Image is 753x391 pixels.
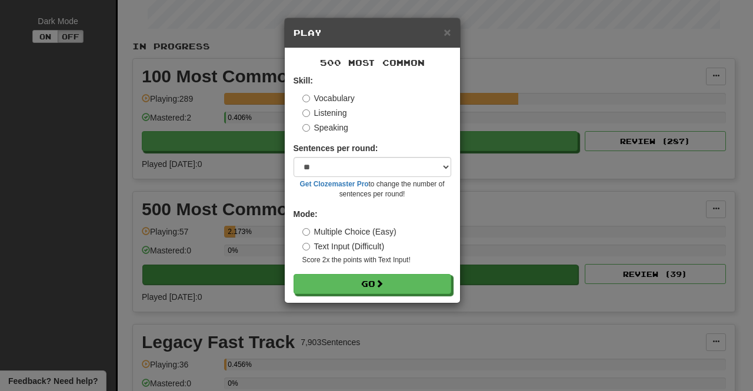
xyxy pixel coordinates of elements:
[294,274,451,294] button: Go
[302,109,310,117] input: Listening
[300,180,369,188] a: Get Clozemaster Pro
[302,240,385,252] label: Text Input (Difficult)
[302,122,348,133] label: Speaking
[444,26,451,38] button: Close
[302,243,310,250] input: Text Input (Difficult)
[302,226,397,238] label: Multiple Choice (Easy)
[302,255,451,265] small: Score 2x the points with Text Input !
[302,228,310,236] input: Multiple Choice (Easy)
[294,142,378,154] label: Sentences per round:
[302,107,347,119] label: Listening
[302,124,310,132] input: Speaking
[320,58,425,68] span: 500 Most Common
[294,27,451,39] h5: Play
[294,76,313,85] strong: Skill:
[294,209,318,219] strong: Mode:
[302,92,355,104] label: Vocabulary
[444,25,451,39] span: ×
[294,179,451,199] small: to change the number of sentences per round!
[302,95,310,102] input: Vocabulary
